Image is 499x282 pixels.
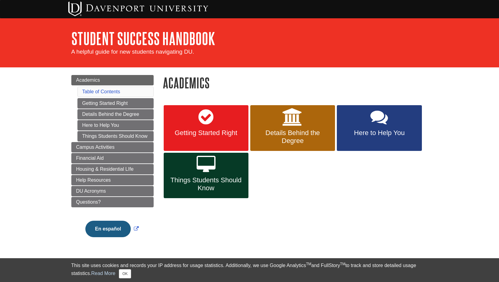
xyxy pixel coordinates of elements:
a: Financial Aid [71,153,154,163]
span: Academics [76,77,100,83]
a: Table of Contents [82,89,120,94]
sup: TM [340,262,345,266]
span: Here to Help You [341,129,417,137]
span: Housing & Residential LIfe [76,166,134,172]
a: Questions? [71,197,154,207]
a: Things Students Should Know [77,131,154,141]
a: Read More [91,271,115,276]
h1: Academics [163,75,428,91]
a: Here to Help You [337,105,422,151]
a: Getting Started Right [164,105,248,151]
a: Link opens in new window [84,226,140,231]
span: A helpful guide for new students navigating DU. [71,48,194,55]
a: Housing & Residential LIfe [71,164,154,174]
span: Help Resources [76,177,111,183]
sup: TM [306,262,311,266]
span: Details Behind the Degree [255,129,330,145]
img: Davenport University [68,2,208,16]
span: Campus Activities [76,145,115,150]
a: Student Success Handbook [71,29,215,48]
button: En español [85,221,131,237]
a: Details Behind the Degree [250,105,335,151]
span: Financial Aid [76,155,104,161]
span: Things Students Should Know [168,176,244,192]
span: Getting Started Right [168,129,244,137]
a: DU Acronyms [71,186,154,196]
a: Help Resources [71,175,154,185]
a: Academics [71,75,154,85]
div: Guide Page Menu [71,75,154,248]
button: Close [119,269,131,278]
span: Questions? [76,199,101,205]
div: This site uses cookies and records your IP address for usage statistics. Additionally, we use Goo... [71,262,428,278]
a: Here to Help You [77,120,154,130]
a: Things Students Should Know [164,153,248,198]
a: Campus Activities [71,142,154,152]
a: Details Behind the Degree [77,109,154,120]
a: Getting Started Right [77,98,154,109]
span: DU Acronyms [76,188,106,194]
